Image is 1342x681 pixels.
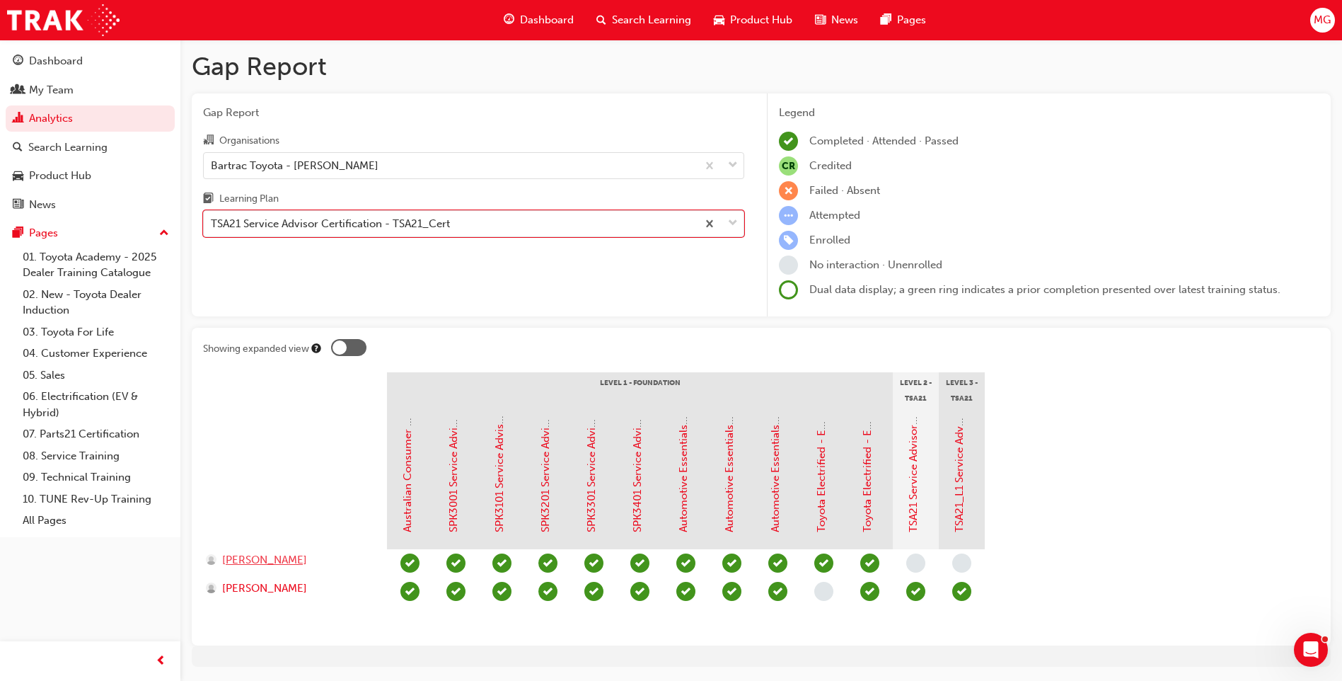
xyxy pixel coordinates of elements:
[17,467,175,488] a: 09. Technical Training
[538,554,557,573] span: learningRecordVerb_PASS-icon
[29,197,56,213] div: News
[29,82,74,98] div: My Team
[676,554,695,573] span: learningRecordVerb_PASS-icon
[28,139,108,156] div: Search Learning
[400,582,420,601] span: learningRecordVerb_PASS-icon
[809,283,1280,296] span: Dual data display; a green ring indicates a prior completion presented over latest training status.
[17,284,175,321] a: 02. New - Toyota Dealer Induction
[13,55,23,68] span: guage-icon
[203,193,214,206] span: learningplan-icon
[809,258,942,271] span: No interaction · Unenrolled
[159,224,169,243] span: up-icon
[6,163,175,189] a: Product Hub
[861,319,874,532] a: Toyota Electrified - EV Basics and Charging
[6,220,175,246] button: Pages
[881,11,891,29] span: pages-icon
[722,554,741,573] span: learningRecordVerb_PASS-icon
[6,135,175,161] a: Search Learning
[17,246,175,284] a: 01. Toyota Academy - 2025 Dealer Training Catalogue
[860,554,879,573] span: learningRecordVerb_PASS-icon
[17,488,175,510] a: 10. TUNE Rev-Up Training
[728,156,738,175] span: down-icon
[676,582,695,601] span: learningRecordVerb_PASS-icon
[13,170,23,183] span: car-icon
[860,582,879,601] span: learningRecordVerb_PASS-icon
[809,184,880,197] span: Failed · Absent
[584,554,603,573] span: learningRecordVerb_PASS-icon
[584,582,603,601] span: learningRecordVerb_PASS-icon
[504,11,514,29] span: guage-icon
[156,653,166,670] span: prev-icon
[310,342,323,355] div: Tooltip anchor
[768,582,787,601] span: learningRecordVerb_PASS-icon
[612,12,691,28] span: Search Learning
[906,582,925,601] span: learningRecordVerb_ATTEND-icon
[29,225,58,241] div: Pages
[520,12,574,28] span: Dashboard
[211,157,378,173] div: Bartrac Toyota - [PERSON_NAME]
[222,580,307,597] span: [PERSON_NAME]
[897,12,926,28] span: Pages
[6,105,175,132] a: Analytics
[815,389,828,532] a: Toyota Electrified - EV Range
[492,6,585,35] a: guage-iconDashboard
[779,156,798,176] span: null-icon
[13,113,23,125] span: chart-icon
[219,134,279,148] div: Organisations
[446,554,465,573] span: learningRecordVerb_PASS-icon
[730,12,792,28] span: Product Hub
[13,199,23,212] span: news-icon
[17,386,175,423] a: 06. Electrification (EV & Hybrid)
[206,580,374,597] a: [PERSON_NAME]
[815,11,826,29] span: news-icon
[7,4,120,36] img: Trak
[6,192,175,218] a: News
[722,582,741,601] span: learningRecordVerb_PASS-icon
[400,554,420,573] span: learningRecordVerb_PASS-icon
[809,159,852,172] span: Credited
[29,53,83,69] div: Dashboard
[728,214,738,233] span: down-icon
[17,445,175,467] a: 08. Service Training
[387,372,893,408] div: Level 1 - Foundation
[779,256,798,275] span: learningRecordVerb_NONE-icon
[6,48,175,74] a: Dashboard
[585,6,702,35] a: search-iconSearch Learning
[953,310,966,532] a: TSA21_L1 Service Advisor Certification (Quiz)
[906,554,925,573] span: learningRecordVerb_NONE-icon
[29,168,91,184] div: Product Hub
[630,582,649,601] span: learningRecordVerb_PASS-icon
[804,6,869,35] a: news-iconNews
[869,6,937,35] a: pages-iconPages
[596,11,606,29] span: search-icon
[714,11,724,29] span: car-icon
[907,317,920,532] a: TSA21 Service Advisor Course ( face to face)
[203,342,309,356] div: Showing expanded view
[6,45,175,220] button: DashboardMy TeamAnalyticsSearch LearningProduct HubNews
[702,6,804,35] a: car-iconProduct Hub
[206,552,374,568] a: [PERSON_NAME]
[13,142,23,154] span: search-icon
[17,510,175,532] a: All Pages
[17,343,175,365] a: 04. Customer Experience
[939,372,985,408] div: Level 3 - TSA21 Service Advisor Quiz
[779,231,798,250] span: learningRecordVerb_ENROLL-icon
[952,554,971,573] span: learningRecordVerb_NONE-icon
[952,582,971,601] span: learningRecordVerb_PASS-icon
[779,105,1319,121] div: Legend
[211,216,450,232] div: TSA21 Service Advisor Certification - TSA21_Cert
[192,51,1331,82] h1: Gap Report
[492,554,511,573] span: learningRecordVerb_PASS-icon
[1314,12,1331,28] span: MG
[446,582,465,601] span: learningRecordVerb_PASS-icon
[13,227,23,240] span: pages-icon
[768,554,787,573] span: learningRecordVerb_PASS-icon
[809,234,850,246] span: Enrolled
[809,135,959,147] span: Completed · Attended · Passed
[809,209,860,222] span: Attempted
[222,552,307,568] span: [PERSON_NAME]
[203,135,214,147] span: organisation-icon
[814,582,833,601] span: learningRecordVerb_NONE-icon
